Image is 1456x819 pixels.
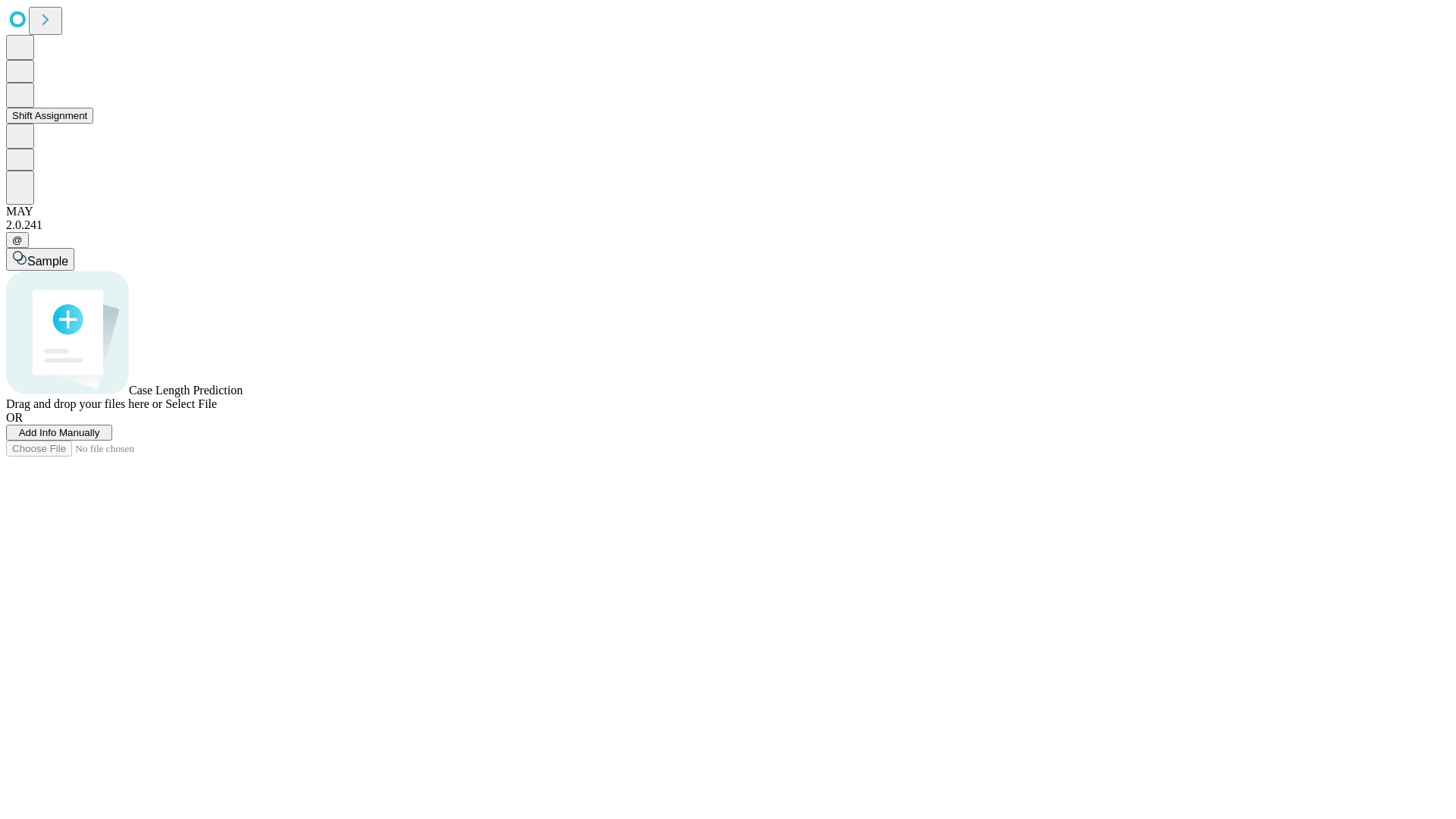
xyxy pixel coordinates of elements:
[6,232,29,248] button: @
[12,234,23,246] span: @
[6,108,93,124] button: Shift Assignment
[6,411,23,424] span: OR
[6,248,74,271] button: Sample
[6,218,1450,232] div: 2.0.241
[19,427,100,438] span: Add Info Manually
[165,397,217,410] span: Select File
[6,397,162,410] span: Drag and drop your files here or
[129,384,243,397] span: Case Length Prediction
[6,205,1450,218] div: MAY
[27,255,68,268] span: Sample
[6,425,112,441] button: Add Info Manually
